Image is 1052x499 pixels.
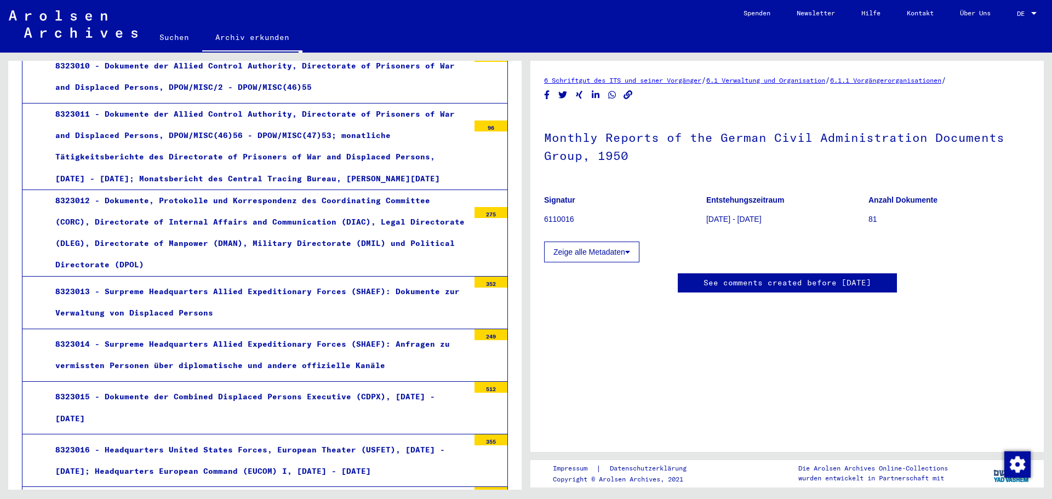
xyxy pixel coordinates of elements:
div: 512 [474,382,507,393]
button: Share on LinkedIn [590,88,602,102]
button: Share on WhatsApp [607,88,618,102]
a: Impressum [553,463,596,474]
div: 275 [474,207,507,218]
div: | [553,463,700,474]
div: 352 [474,277,507,288]
a: Suchen [146,24,202,50]
div: 8323012 - Dokumente, Protokolle und Korrespondenz des Coordinating Committee (CORC), Directorate ... [47,190,469,276]
h1: Monthly Reports of the German Civil Administration Documents Group, 1950 [544,112,1030,179]
img: Arolsen_neg.svg [9,10,138,38]
div: 291 [474,487,507,498]
b: Signatur [544,196,575,204]
p: Die Arolsen Archives Online-Collections [798,463,948,473]
div: 8323010 - Dokumente der Allied Control Authority, Directorate of Prisoners of War and Displaced P... [47,55,469,98]
a: Datenschutzerklärung [601,463,700,474]
button: Copy link [622,88,634,102]
div: 8323014 - Surpreme Headquarters Allied Expeditionary Forces (SHAEF): Anfragen zu vermissten Perso... [47,334,469,376]
div: 249 [474,329,507,340]
div: 8323015 - Dokumente der Combined Displaced Persons Executive (CDPX), [DATE] - [DATE] [47,386,469,429]
div: 8323016 - Headquarters United States Forces, European Theater (USFET), [DATE] - [DATE]; Headquart... [47,439,469,482]
div: 96 [474,121,507,131]
div: 8323011 - Dokumente der Allied Control Authority, Directorate of Prisoners of War and Displaced P... [47,104,469,190]
button: Zeige alle Metadaten [544,242,639,262]
b: Anzahl Dokumente [868,196,937,204]
button: Share on Xing [574,88,585,102]
span: / [701,75,706,85]
span: / [825,75,830,85]
a: 6.1 Verwaltung und Organisation [706,76,825,84]
button: Share on Facebook [541,88,553,102]
p: [DATE] - [DATE] [706,214,868,225]
a: See comments created before [DATE] [704,277,871,289]
a: 6 Schriftgut des ITS und seiner Vorgänger [544,76,701,84]
div: 100 [474,51,507,62]
img: Zustimmung ändern [1004,451,1031,478]
p: 6110016 [544,214,706,225]
div: 8323013 - Surpreme Headquarters Allied Expeditionary Forces (SHAEF): Dokumente zur Verwaltung von... [47,281,469,324]
p: Copyright © Arolsen Archives, 2021 [553,474,700,484]
img: yv_logo.png [991,460,1032,487]
button: Share on Twitter [557,88,569,102]
a: 6.1.1 Vorgängerorganisationen [830,76,941,84]
div: 355 [474,434,507,445]
a: Archiv erkunden [202,24,302,53]
span: / [941,75,946,85]
span: DE [1017,10,1029,18]
p: 81 [868,214,1030,225]
b: Entstehungszeitraum [706,196,784,204]
p: wurden entwickelt in Partnerschaft mit [798,473,948,483]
